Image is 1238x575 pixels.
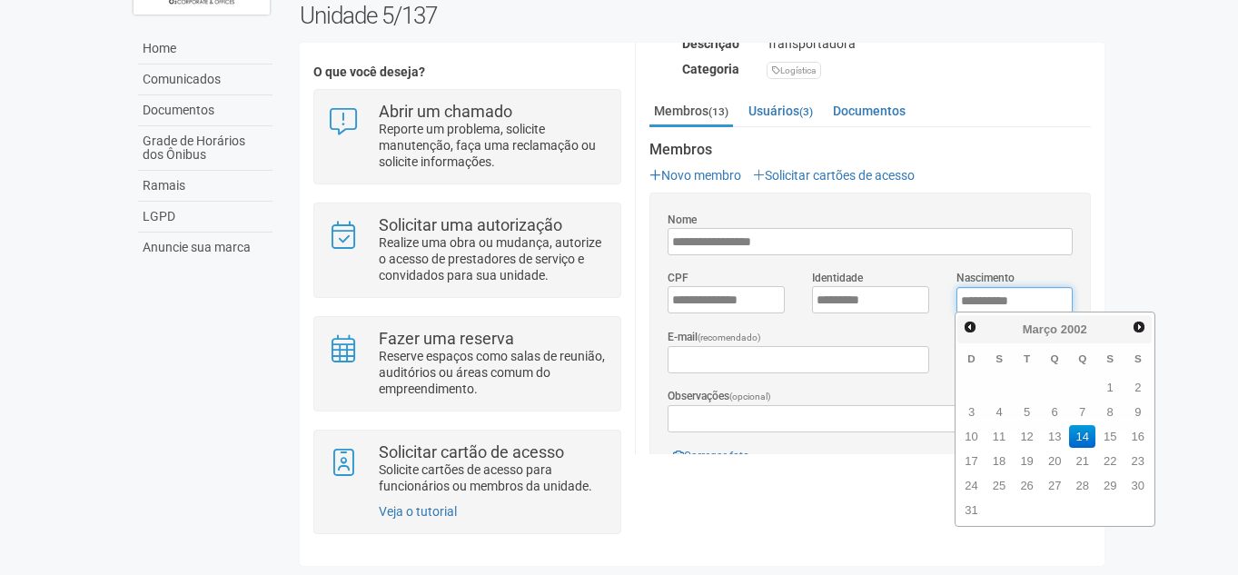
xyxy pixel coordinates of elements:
a: 11 [986,425,1013,448]
a: 6 [1042,401,1068,423]
strong: Fazer uma reserva [379,329,514,348]
a: Abrir um chamado Reporte um problema, solicite manutenção, faça uma reclamação ou solicite inform... [328,104,607,170]
a: 5 [1014,401,1040,423]
a: Carregar foto [668,446,755,466]
a: 8 [1097,401,1124,423]
a: 1 [1097,376,1124,399]
small: (3) [799,105,813,118]
a: LGPD [138,202,272,233]
small: (13) [708,105,728,118]
span: (opcional) [729,392,771,402]
span: Domingo [967,352,975,364]
a: 26 [1014,474,1040,497]
a: 25 [986,474,1013,497]
p: Solicite cartões de acesso para funcionários ou membros da unidade. [379,461,607,494]
a: 19 [1014,450,1040,472]
span: Sábado [1134,352,1142,364]
span: Sexta [1106,352,1114,364]
a: Solicitar cartão de acesso Solicite cartões de acesso para funcionários ou membros da unidade. [328,444,607,494]
span: 2002 [1061,322,1087,336]
span: Anterior [963,320,977,334]
a: 16 [1124,425,1151,448]
a: Home [138,34,272,64]
a: Próximo [1129,317,1150,338]
a: 2 [1124,376,1151,399]
span: (recomendado) [698,332,761,342]
a: Usuários(3) [744,97,817,124]
a: 4 [986,401,1013,423]
a: Veja o tutorial [379,504,457,519]
a: 17 [958,450,985,472]
strong: Abrir um chamado [379,102,512,121]
a: 29 [1097,474,1124,497]
strong: Descrição [682,36,739,51]
div: Logística [767,62,821,79]
p: Reserve espaços como salas de reunião, auditórios ou áreas comum do empreendimento. [379,348,607,397]
a: Fazer uma reserva Reserve espaços como salas de reunião, auditórios ou áreas comum do empreendime... [328,331,607,397]
a: 22 [1097,450,1124,472]
label: E-mail [668,329,761,346]
a: 23 [1124,450,1151,472]
a: 27 [1042,474,1068,497]
span: Próximo [1132,320,1146,334]
a: 20 [1042,450,1068,472]
span: Quarta [1051,352,1059,364]
a: 7 [1069,401,1095,423]
a: Documentos [138,95,272,126]
a: Anterior [959,317,980,338]
p: Realize uma obra ou mudança, autorize o acesso de prestadores de serviço e convidados para sua un... [379,234,607,283]
strong: Categoria [682,62,739,76]
label: Nome [668,212,697,228]
a: 15 [1097,425,1124,448]
a: 13 [1042,425,1068,448]
div: Transportadora [753,35,1104,52]
a: Comunicados [138,64,272,95]
a: Anuncie sua marca [138,233,272,263]
strong: Solicitar cartão de acesso [379,442,564,461]
a: 21 [1069,450,1095,472]
a: Documentos [828,97,910,124]
h2: Unidade 5/137 [300,2,1105,29]
a: 12 [1014,425,1040,448]
a: 18 [986,450,1013,472]
label: Observações [668,388,771,405]
label: Identidade [812,270,863,286]
a: Novo membro [649,168,741,183]
label: Nascimento [956,270,1015,286]
a: Grade de Horários dos Ônibus [138,126,272,171]
h4: O que você deseja? [313,65,621,79]
p: Reporte um problema, solicite manutenção, faça uma reclamação ou solicite informações. [379,121,607,170]
a: Solicitar uma autorização Realize uma obra ou mudança, autorize o acesso de prestadores de serviç... [328,217,607,283]
a: Solicitar cartões de acesso [753,168,915,183]
a: 31 [958,499,985,521]
a: Membros(13) [649,97,733,127]
a: 10 [958,425,985,448]
a: 3 [958,401,985,423]
span: Segunda [995,352,1003,364]
span: Terça [1024,352,1030,364]
a: 30 [1124,474,1151,497]
a: 14 [1069,425,1095,448]
a: Ramais [138,171,272,202]
label: CPF [668,270,688,286]
span: Março [1023,322,1057,336]
strong: Solicitar uma autorização [379,215,562,234]
span: Quinta [1078,352,1086,364]
a: 24 [958,474,985,497]
a: 9 [1124,401,1151,423]
a: 28 [1069,474,1095,497]
strong: Membros [649,142,1091,158]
